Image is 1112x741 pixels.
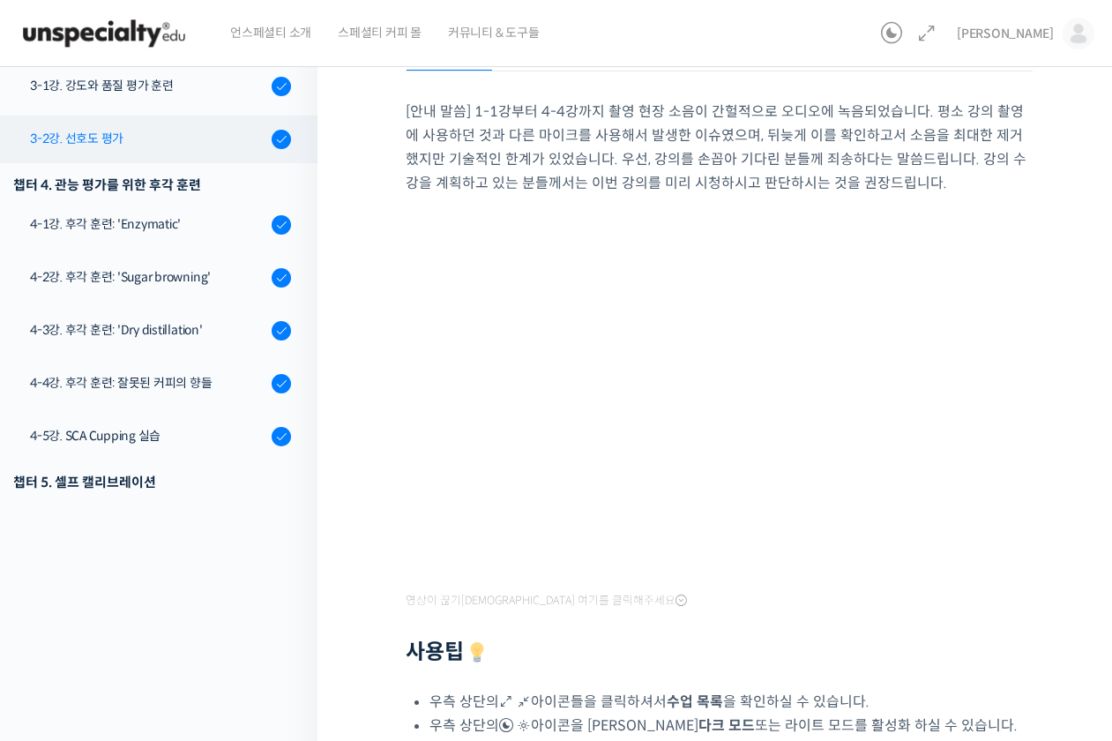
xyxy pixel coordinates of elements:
b: 다크 모드 [698,716,755,735]
img: 💡 [466,642,488,663]
span: 설정 [272,586,294,600]
div: 3-1강. 강도와 품질 평가 훈련 [30,76,266,95]
p: [안내 말씀] 1-1강부터 4-4강까지 촬영 현장 소음이 간헐적으로 오디오에 녹음되었습니다. 평소 강의 촬영에 사용하던 것과 다른 마이크를 사용해서 발생한 이슈였으며, 뒤늦게... [406,100,1033,195]
div: 4-5강. SCA Cupping 실습 [30,426,266,445]
li: 우측 상단의 아이콘을 [PERSON_NAME] 또는 라이트 모드를 활성화 하실 수 있습니다. [429,714,1033,737]
span: 대화 [161,587,183,601]
span: 영상이 끊기[DEMOGRAPHIC_DATA] 여기를 클릭해주세요 [406,594,687,608]
div: 4-4강. 후각 훈련: 잘못된 커피의 향들 [30,373,266,393]
strong: 사용팁 [406,639,490,665]
div: 3-2강. 선호도 평가 [30,129,266,148]
div: 챕터 5. 셀프 캘리브레이션 [13,470,291,494]
a: 대화 [116,559,228,603]
div: 4-2강. 후각 훈련: 'Sugar browning' [30,267,266,287]
div: 4-3강. 후각 훈련: 'Dry distillation' [30,320,266,340]
span: 홈 [56,586,66,600]
span: [PERSON_NAME] [957,26,1054,41]
li: 우측 상단의 아이콘들을 클릭하셔서 을 확인하실 수 있습니다. [429,690,1033,714]
div: 챕터 4. 관능 평가를 위한 후각 훈련 [13,173,291,197]
b: 수업 목록 [667,692,723,711]
a: 홈 [5,559,116,603]
a: 설정 [228,559,339,603]
div: 4-1강. 후각 훈련: 'Enzymatic' [30,214,266,234]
